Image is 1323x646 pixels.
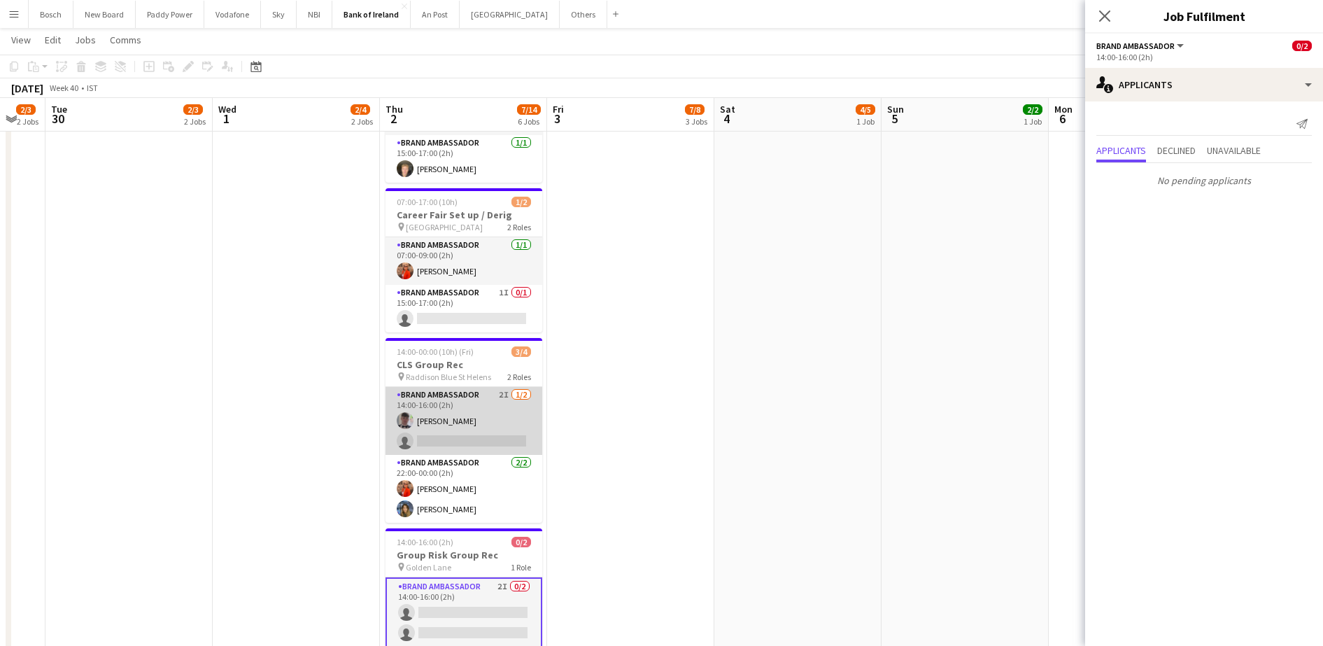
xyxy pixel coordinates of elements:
[517,104,541,115] span: 7/14
[136,1,204,28] button: Paddy Power
[507,222,531,232] span: 2 Roles
[1096,146,1146,155] span: Applicants
[1085,169,1323,192] p: No pending applicants
[511,346,531,357] span: 3/4
[261,1,297,28] button: Sky
[29,1,73,28] button: Bosch
[75,34,96,46] span: Jobs
[11,34,31,46] span: View
[51,103,67,115] span: Tue
[1096,41,1186,51] button: Brand Ambassador
[332,1,411,28] button: Bank of Ireland
[385,103,403,115] span: Thu
[397,537,453,547] span: 14:00-16:00 (2h)
[216,111,236,127] span: 1
[720,103,735,115] span: Sat
[686,116,707,127] div: 3 Jobs
[385,209,542,221] h3: Career Fair Set up / Derig
[11,81,43,95] div: [DATE]
[406,372,491,382] span: Raddison Blue St Helens
[518,116,540,127] div: 6 Jobs
[45,34,61,46] span: Edit
[885,111,904,127] span: 5
[385,358,542,371] h3: CLS Group Rec
[1096,41,1175,51] span: Brand Ambassador
[553,103,564,115] span: Fri
[1096,52,1312,62] div: 14:00-16:00 (2h)
[856,104,875,115] span: 4/5
[39,31,66,49] a: Edit
[351,104,370,115] span: 2/4
[16,104,36,115] span: 2/3
[1157,146,1196,155] span: Declined
[856,116,875,127] div: 1 Job
[385,188,542,332] app-job-card: 07:00-17:00 (10h)1/2Career Fair Set up / Derig [GEOGRAPHIC_DATA]2 RolesBrand Ambassador1/107:00-0...
[551,111,564,127] span: 3
[297,1,332,28] button: NBI
[1024,116,1042,127] div: 1 Job
[511,562,531,573] span: 1 Role
[511,537,531,547] span: 0/2
[385,387,542,455] app-card-role: Brand Ambassador2I1/214:00-16:00 (2h)[PERSON_NAME]
[685,104,705,115] span: 7/8
[69,31,101,49] a: Jobs
[385,237,542,285] app-card-role: Brand Ambassador1/107:00-09:00 (2h)[PERSON_NAME]
[46,83,81,93] span: Week 40
[406,222,483,232] span: [GEOGRAPHIC_DATA]
[1085,7,1323,25] h3: Job Fulfilment
[6,31,36,49] a: View
[385,549,542,561] h3: Group Risk Group Rec
[73,1,136,28] button: New Board
[406,562,451,573] span: Golden Lane
[385,455,542,523] app-card-role: Brand Ambassador2/222:00-00:00 (2h)[PERSON_NAME][PERSON_NAME]
[1023,104,1042,115] span: 2/2
[1207,146,1261,155] span: Unavailable
[218,103,236,115] span: Wed
[511,197,531,207] span: 1/2
[87,83,98,93] div: IST
[411,1,460,28] button: An Post
[560,1,607,28] button: Others
[183,104,203,115] span: 2/3
[49,111,67,127] span: 30
[351,116,373,127] div: 2 Jobs
[718,111,735,127] span: 4
[397,197,458,207] span: 07:00-17:00 (10h)
[385,285,542,332] app-card-role: Brand Ambassador1I0/115:00-17:00 (2h)
[184,116,206,127] div: 2 Jobs
[1292,41,1312,51] span: 0/2
[1085,68,1323,101] div: Applicants
[507,372,531,382] span: 2 Roles
[1054,103,1073,115] span: Mon
[385,135,542,183] app-card-role: Brand Ambassador1/115:00-17:00 (2h)[PERSON_NAME]
[460,1,560,28] button: [GEOGRAPHIC_DATA]
[110,34,141,46] span: Comms
[1052,111,1073,127] span: 6
[104,31,147,49] a: Comms
[887,103,904,115] span: Sun
[383,111,403,127] span: 2
[17,116,38,127] div: 2 Jobs
[397,346,474,357] span: 14:00-00:00 (10h) (Fri)
[385,338,542,523] app-job-card: 14:00-00:00 (10h) (Fri)3/4CLS Group Rec Raddison Blue St Helens2 RolesBrand Ambassador2I1/214:00-...
[204,1,261,28] button: Vodafone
